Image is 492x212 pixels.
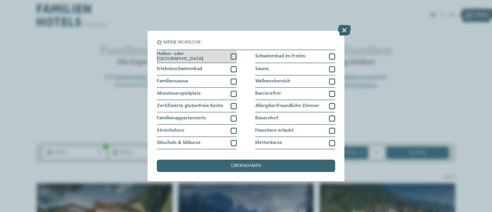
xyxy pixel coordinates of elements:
span: Kletterkurse [255,140,282,145]
span: Meine Wünsche [163,40,201,45]
span: Streichelzoo [157,128,184,133]
span: Sauna [255,67,269,72]
span: Familienappartements [157,116,206,121]
span: Familiensauna [157,79,188,84]
span: Haustiere erlaubt [255,128,294,133]
span: Allergikerfreundliche Zimmer [255,103,319,109]
span: Barrierefrei [255,91,281,96]
span: Erlebnisschwimmbad [157,67,202,72]
span: übernehmen [231,164,261,169]
span: Bauernhof [255,116,278,121]
span: Schwimmbad im Freien [255,54,305,59]
span: Hallen- oder [GEOGRAPHIC_DATA] [157,52,226,62]
span: Wellnessbereich [255,79,290,84]
span: Zertifizierte glutenfreie Küche [157,103,223,109]
span: Abenteuerspielplatz [157,91,201,96]
span: Skischule & Skikurse [157,140,201,145]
